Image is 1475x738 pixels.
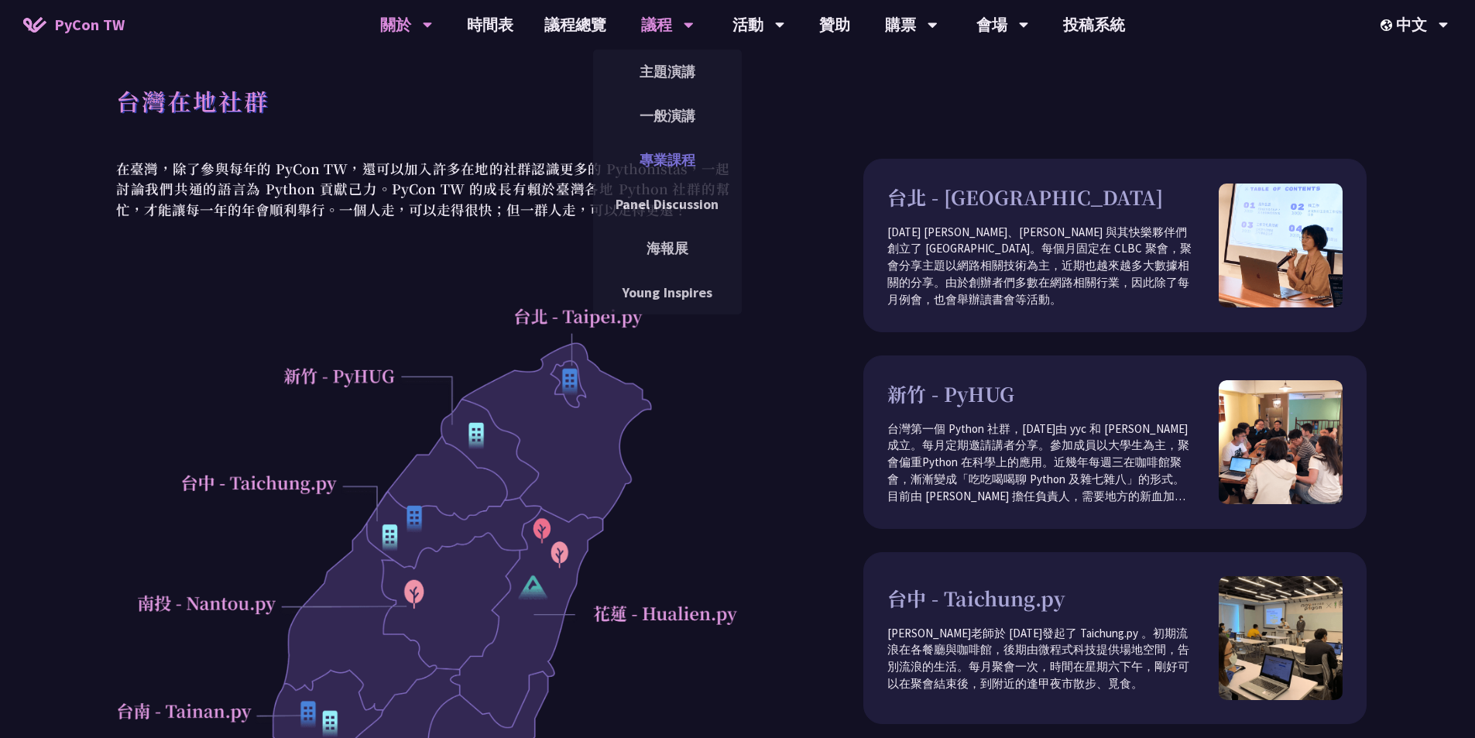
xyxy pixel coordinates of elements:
[593,230,742,266] a: 海報展
[1219,184,1343,307] img: taipei
[108,159,738,220] p: 在臺灣，除了參與每年的 PyCon TW，還可以加入許多在地的社群認識更多的 Pythonistas，一起討論我們共通的語言為 Python 貢獻己力。PyCon TW 的成長有賴於臺灣各地 P...
[8,5,140,44] a: PyCon TW
[593,142,742,178] a: 專業課程
[887,379,1219,409] h3: 新竹 - PyHUG
[1219,380,1343,504] img: pyhug
[887,584,1219,613] h3: 台中 - Taichung.py
[116,77,269,124] h1: 台灣在地社群
[887,420,1219,506] p: 台灣第一個 Python 社群，[DATE]由 yyc 和 [PERSON_NAME] 成立。每月定期邀請講者分享。參加成員以大學生為主，聚會偏重Python 在科學上的應用。近幾年每週三在咖啡...
[887,224,1219,309] p: [DATE] [PERSON_NAME]、[PERSON_NAME] 與其快樂夥伴們創立了 [GEOGRAPHIC_DATA]。每個月固定在 CLBC 聚會，聚會分享主題以網路相關技術為主，近期...
[593,186,742,222] a: Panel Discussion
[54,13,125,36] span: PyCon TW
[593,274,742,311] a: Young Inspires
[887,183,1219,212] h3: 台北 - [GEOGRAPHIC_DATA]
[887,625,1219,693] p: [PERSON_NAME]老師於 [DATE]發起了 Taichung.py 。初期流浪在各餐廳與咖啡館，後期由微程式科技提供場地空間，告別流浪的生活。每月聚會一次，時間在星期六下午，剛好可以在...
[593,98,742,134] a: 一般演講
[1219,576,1343,700] img: taichung
[23,17,46,33] img: Home icon of PyCon TW 2025
[593,53,742,90] a: 主題演講
[1381,19,1396,31] img: Locale Icon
